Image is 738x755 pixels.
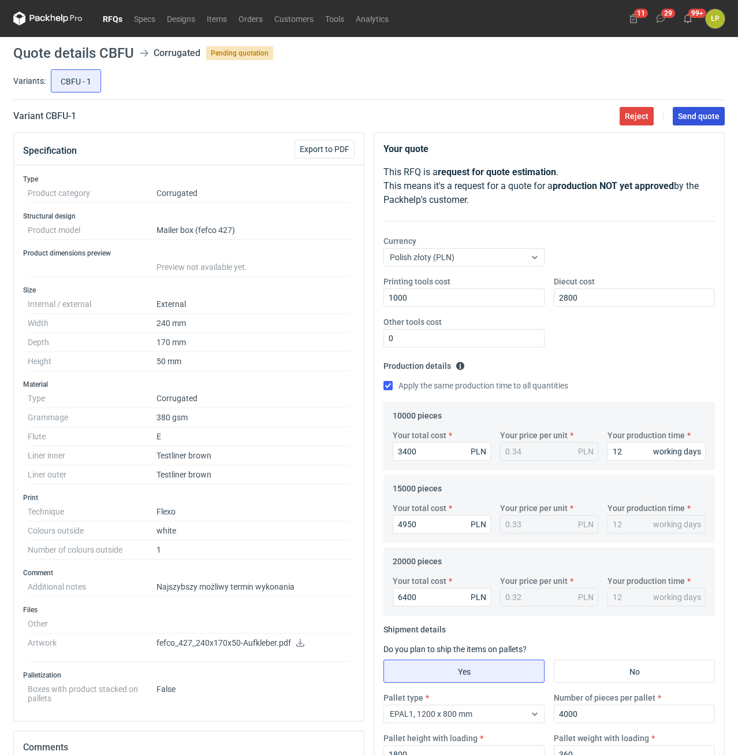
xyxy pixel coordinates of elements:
dd: Flexo [156,502,350,521]
label: Printing tools cost [383,276,450,287]
legend: 20000 pieces [393,552,442,566]
input: 0 [554,705,715,723]
span: Send quote [678,112,720,120]
dt: Number of colours outside [28,541,156,560]
a: Specs [128,12,161,25]
dt: Product category [28,184,156,203]
input: 0 [383,329,545,347]
dt: Grammage [28,408,156,427]
button: ŁP [706,9,725,28]
dd: E [156,427,350,446]
span: EPAL1, 1200 x 800 mm [390,709,472,719]
dd: Corrugated [156,184,350,203]
label: Pallet weight with loading [554,732,649,744]
dd: 1 [156,541,350,560]
dt: Height [28,352,156,371]
dd: External [156,295,350,314]
button: Specification [23,137,77,165]
label: Number of pieces per pallet [554,692,655,704]
span: Reject [625,112,648,120]
strong: production NOT yet approved [553,180,674,191]
h2: Comments [23,741,355,754]
legend: 15000 pieces [393,479,442,493]
div: PLN [471,446,486,457]
span: Pending quotation [206,46,273,60]
input: 0 [607,442,706,461]
span: Preview not available yet. [156,262,247,272]
dt: Width [28,314,156,333]
dt: Boxes with product stacked on pallets [28,680,156,703]
h3: Type [23,175,355,184]
label: Your total cost [393,430,446,441]
dt: Technique [28,502,156,521]
label: Variants: [13,75,46,87]
h3: Palletization [23,671,355,680]
svg: Packhelp Pro [13,12,83,25]
dt: Colours outside [28,521,156,541]
a: Tools [319,12,350,25]
dd: Mailer box (fefco 427) [156,221,350,240]
button: 11 [624,9,643,28]
dt: Flute [28,427,156,446]
label: Your price per unit [500,502,568,514]
button: Send quote [673,107,725,125]
a: Orders [233,12,269,25]
dt: Liner outer [28,465,156,484]
h3: Size [23,286,355,295]
label: Your price per unit [500,575,568,587]
div: working days [653,519,701,530]
button: Reject [620,107,654,125]
input: 0 [393,442,491,461]
h2: Variant CBFU - 1 [13,109,76,123]
dt: Internal / external [28,295,156,314]
button: 29 [651,9,670,28]
span: Polish złoty (PLN) [390,253,454,262]
label: CBFU - 1 [51,69,101,92]
a: Analytics [350,12,394,25]
strong: Your quote [383,143,428,154]
div: PLN [578,591,594,603]
label: Other tools cost [383,316,442,328]
label: Yes [383,660,545,683]
label: Your production time [607,575,685,587]
label: Diecut cost [554,276,595,287]
dt: Artwork [28,634,156,662]
a: Customers [269,12,319,25]
h1: Quote details CBFU [13,46,134,60]
dd: False [156,680,350,703]
dd: Corrugated [156,389,350,408]
span: Export to PDF [300,145,349,153]
h3: Print [23,493,355,502]
h3: Comment [23,568,355,578]
a: Designs [161,12,201,25]
div: Łukasz Postawa [706,9,725,28]
label: No [554,660,715,683]
dt: Depth [28,333,156,352]
h3: Files [23,605,355,615]
h3: Material [23,380,355,389]
label: Do you plan to ship the items on pallets? [383,645,527,654]
dt: Type [28,389,156,408]
a: Items [201,12,233,25]
div: PLN [471,519,486,530]
div: PLN [471,591,486,603]
dt: Product model [28,221,156,240]
dd: white [156,521,350,541]
div: working days [653,591,701,603]
dd: 170 mm [156,333,350,352]
dt: Other [28,615,156,634]
button: Export to PDF [295,140,355,158]
input: 0 [383,288,545,307]
label: Pallet height with loading [383,732,478,744]
div: PLN [578,519,594,530]
h3: Product dimensions preview [23,249,355,258]
label: Apply the same production time to all quantities [383,380,568,391]
dd: Najszybszy możliwy termin wykonania [156,578,350,597]
legend: Shipment details [383,620,446,634]
label: Your production time [607,430,685,441]
label: Your total cost [393,502,446,514]
div: PLN [578,446,594,457]
dd: Testliner brown [156,446,350,465]
dd: 50 mm [156,352,350,371]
